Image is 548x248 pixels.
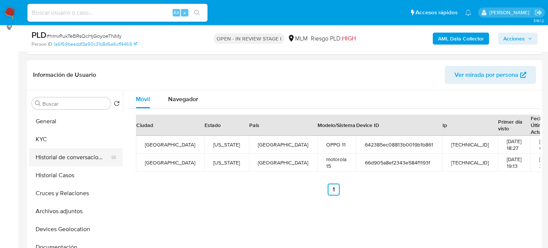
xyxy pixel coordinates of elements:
[114,100,120,109] button: Volver al orden por defecto
[29,112,123,130] button: General
[136,184,531,196] nav: Paginación
[334,115,383,136] th: Device ID
[416,9,458,16] span: Accesos rápidos
[35,100,41,106] button: Buscar
[32,41,52,48] b: Person ID
[235,154,285,172] td: [GEOGRAPHIC_DATA]
[185,115,235,136] th: Estado
[173,9,179,16] span: Alt
[343,140,411,148] span: 642385ec08813b0019b1b861
[29,148,117,166] button: Historial de conversaciones
[33,71,96,79] h1: Información de Usuario
[136,115,185,136] th: Ciudad
[29,130,123,148] button: KYC
[383,154,433,172] td: [TECHNICAL_ID]
[482,115,531,136] th: Fecha de Última Actualización
[214,33,285,44] p: OPEN - IN REVIEW STAGE I
[29,220,123,238] button: Devices Geolocation
[438,33,484,45] b: AML Data Collector
[383,115,433,136] th: Ip
[42,100,108,107] input: Buscar
[185,136,235,154] td: [US_STATE]
[235,115,285,136] th: País
[47,32,122,40] span: # hmvPukTeBRsQcHjGoyoeTNMy
[342,34,356,43] span: HIGH
[465,9,471,16] a: Notificaciones
[27,8,208,18] input: Buscar usuario o caso...
[498,33,537,45] button: Acciones
[433,33,489,45] button: AML Data Collector
[343,158,408,166] span: 66d905a8ef2343e584f1193f
[284,136,334,154] td: OPPO 11
[136,154,185,172] td: [GEOGRAPHIC_DATA]
[29,202,123,220] button: Archivos adjuntos
[482,136,531,154] td: [DATE] 00:24
[136,95,150,103] span: Móvil
[189,7,205,18] button: search-icon
[433,154,482,172] td: [DATE] 19:13
[29,184,123,202] button: Cruces y Relaciones
[54,41,137,48] a: 1a6f69beaddf3a90c31b8d6a6cff4469
[136,136,185,154] td: [GEOGRAPHIC_DATA]
[433,115,482,136] th: Primer día visto
[455,66,518,84] span: Ver mirada por persona
[29,166,123,184] button: Historial Casos
[328,184,340,196] a: Ir a la página 1
[288,34,308,43] div: MLM
[383,136,433,154] td: [TECHNICAL_ID]
[235,136,285,154] td: [GEOGRAPHIC_DATA]
[482,154,531,172] td: [DATE] 23:33
[433,136,482,154] td: [DATE] 18:27
[489,9,532,16] p: brenda.morenoreyes@mercadolibre.com.mx
[185,154,235,172] td: [US_STATE]
[534,9,542,16] a: Salir
[32,29,47,41] b: PLD
[533,18,544,24] span: 3.161.2
[503,33,525,45] span: Acciones
[184,9,186,16] span: s
[284,115,334,136] th: Modelo/Sistema
[127,90,540,108] div: Tabs
[445,66,536,84] button: Ver mirada por persona
[284,154,334,172] td: motorola 15
[168,95,198,103] span: Navegador
[311,34,356,43] span: Riesgo PLD:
